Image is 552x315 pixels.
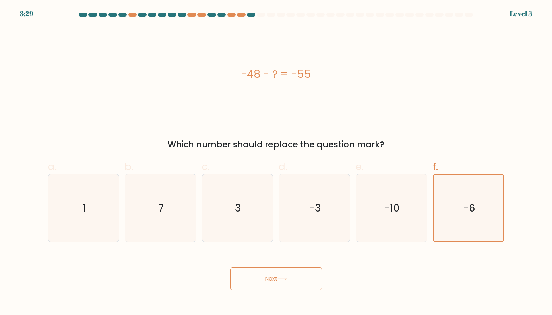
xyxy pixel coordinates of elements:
[510,8,532,19] div: Level 5
[463,201,475,215] text: -6
[309,201,321,215] text: -3
[48,160,56,174] span: a.
[125,160,133,174] span: b.
[235,201,241,215] text: 3
[48,66,504,82] div: -48 - ? = -55
[356,160,364,174] span: e.
[279,160,287,174] span: d.
[82,201,86,215] text: 1
[385,201,400,215] text: -10
[20,8,33,19] div: 3:29
[230,267,322,290] button: Next
[202,160,210,174] span: c.
[52,138,500,151] div: Which number should replace the question mark?
[433,160,438,174] span: f.
[158,201,164,215] text: 7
